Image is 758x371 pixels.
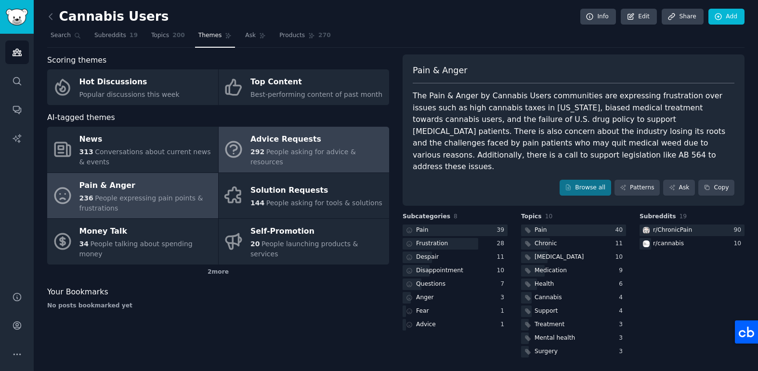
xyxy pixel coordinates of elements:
div: 11 [615,239,626,248]
span: 8 [454,213,457,220]
div: Health [535,280,554,289]
span: 19 [680,213,687,220]
div: Top Content [250,75,382,90]
div: Cannabis [535,293,562,302]
a: Advice1 [403,319,508,331]
span: 270 [318,31,331,40]
div: Mental health [535,334,575,343]
div: Fear [416,307,429,316]
a: [MEDICAL_DATA]10 [521,252,626,264]
span: Topics [521,212,542,221]
a: Anger3 [403,292,508,304]
div: 6 [619,280,626,289]
a: Treatment3 [521,319,626,331]
a: Self-Promotion20People launching products & services [219,219,390,265]
a: ChronicPainr/ChronicPain90 [640,225,745,237]
span: Pain & Anger [413,65,467,77]
a: Questions7 [403,278,508,291]
a: Fear1 [403,305,508,318]
span: 144 [250,199,264,207]
span: People asking for tools & solutions [266,199,382,207]
span: Subcategories [403,212,450,221]
span: People expressing pain points & frustrations [79,194,203,212]
a: Search [47,28,84,48]
div: Anger [416,293,434,302]
span: Topics [151,31,169,40]
a: Browse all [560,180,611,196]
span: 19 [130,31,138,40]
div: 10 [733,239,745,248]
div: Advice Requests [250,132,384,147]
span: Scoring themes [47,54,106,66]
span: 236 [79,194,93,202]
div: 90 [733,226,745,235]
a: Frustration28 [403,238,508,250]
a: Cannabis4 [521,292,626,304]
div: Pain [416,226,429,235]
div: 3 [619,320,626,329]
img: GummySearch logo [6,9,28,26]
a: Ask [663,180,695,196]
a: Add [708,9,745,25]
a: Products270 [276,28,334,48]
a: Edit [621,9,657,25]
span: People launching products & services [250,240,358,258]
div: 39 [497,226,508,235]
div: 11 [497,253,508,262]
a: Support4 [521,305,626,318]
a: Pain40 [521,225,626,237]
div: 10 [497,266,508,275]
a: Despair11 [403,252,508,264]
a: Ask [242,28,269,48]
div: 10 [615,253,626,262]
div: Disappointment [416,266,463,275]
span: Popular discussions this week [79,91,180,98]
button: Copy [698,180,734,196]
a: Themes [195,28,235,48]
div: 1 [500,307,508,316]
a: Disappointment10 [403,265,508,277]
span: AI-tagged themes [47,112,115,124]
div: The Pain & Anger by Cannabis Users communities are expressing frustration over issues such as hig... [413,90,734,173]
a: Subreddits19 [91,28,141,48]
div: 3 [619,347,626,356]
a: Top ContentBest-performing content of past month [219,69,390,105]
div: Self-Promotion [250,224,384,239]
div: 7 [500,280,508,289]
div: Despair [416,253,439,262]
div: Frustration [416,239,448,248]
span: 34 [79,240,89,248]
a: Advice Requests292People asking for advice & resources [219,127,390,172]
span: People talking about spending money [79,240,193,258]
h2: Cannabis Users [47,9,169,25]
a: Pain & Anger236People expressing pain points & frustrations [47,173,218,219]
a: Pain39 [403,225,508,237]
a: Topics200 [148,28,188,48]
div: r/ ChronicPain [653,226,692,235]
img: ChronicPain [643,227,650,234]
span: Subreddits [94,31,126,40]
div: Solution Requests [250,183,382,199]
div: Money Talk [79,224,213,239]
span: Conversations about current news & events [79,148,211,166]
div: News [79,132,213,147]
div: 2 more [47,265,389,280]
div: Chronic [535,239,557,248]
div: Medication [535,266,567,275]
div: 1 [500,320,508,329]
a: Health6 [521,278,626,291]
div: 3 [500,293,508,302]
span: Your Bookmarks [47,286,108,298]
div: 3 [619,334,626,343]
div: 40 [615,226,626,235]
div: 4 [619,293,626,302]
div: No posts bookmarked yet [47,302,389,310]
div: 28 [497,239,508,248]
div: Questions [416,280,445,289]
div: Hot Discussions [79,75,180,90]
span: 20 [250,240,260,248]
div: Surgery [535,347,558,356]
img: cannabis [643,240,650,247]
a: Hot DiscussionsPopular discussions this week [47,69,218,105]
span: Ask [245,31,256,40]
